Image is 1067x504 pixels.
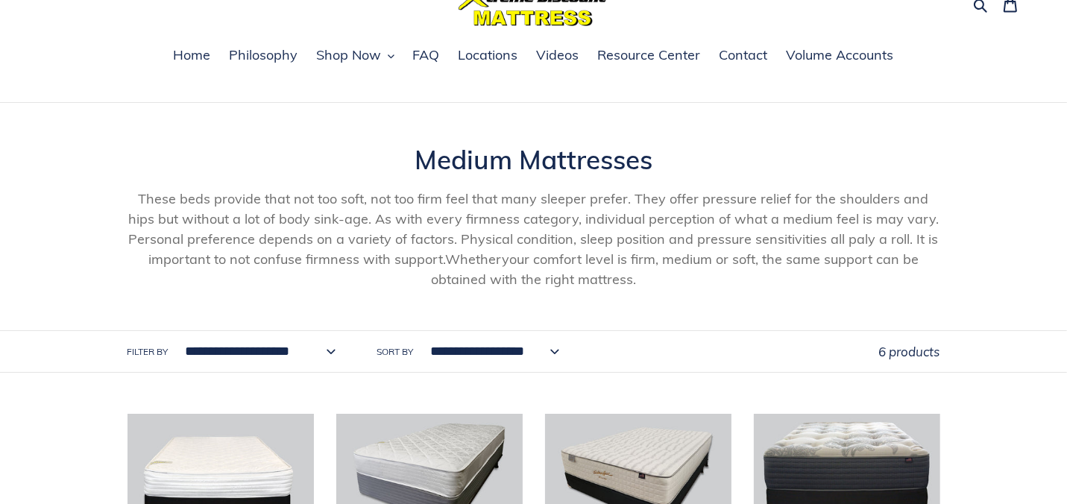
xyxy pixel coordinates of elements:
p: These beds provide that not too soft, not too firm feel that many sleeper prefer. They offer pres... [128,189,940,289]
span: Whether [445,251,502,268]
span: FAQ [413,46,440,64]
a: Locations [451,45,526,67]
span: Videos [537,46,579,64]
span: Medium Mattresses [415,143,652,176]
span: Resource Center [598,46,701,64]
label: Filter by [128,345,169,359]
span: Locations [459,46,518,64]
span: Contact [720,46,768,64]
span: Home [174,46,211,64]
span: 6 products [879,344,940,359]
a: FAQ [406,45,447,67]
a: Volume Accounts [779,45,901,67]
a: Videos [529,45,587,67]
button: Shop Now [309,45,402,67]
a: Philosophy [222,45,306,67]
a: Resource Center [591,45,708,67]
a: Home [166,45,218,67]
a: Contact [712,45,775,67]
label: Sort by [377,345,414,359]
span: Shop Now [317,46,382,64]
span: Philosophy [230,46,298,64]
span: Volume Accounts [787,46,894,64]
